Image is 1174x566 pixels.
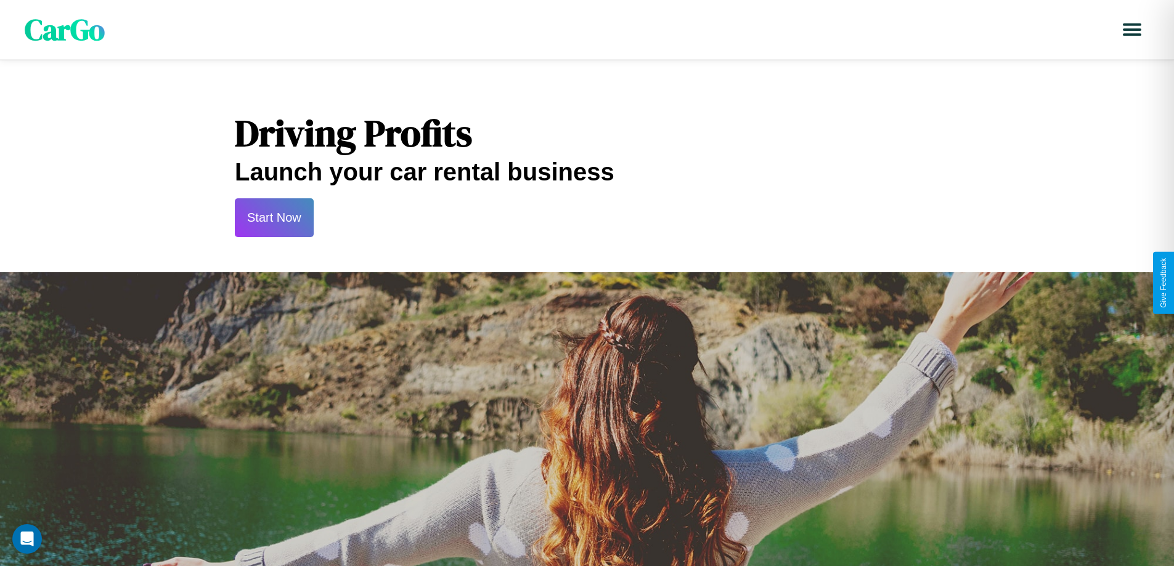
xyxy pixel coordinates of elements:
[1115,12,1149,47] button: Open menu
[235,158,939,186] h2: Launch your car rental business
[25,9,105,50] span: CarGo
[1159,258,1168,308] div: Give Feedback
[235,108,939,158] h1: Driving Profits
[12,524,42,554] div: Open Intercom Messenger
[235,198,314,237] button: Start Now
